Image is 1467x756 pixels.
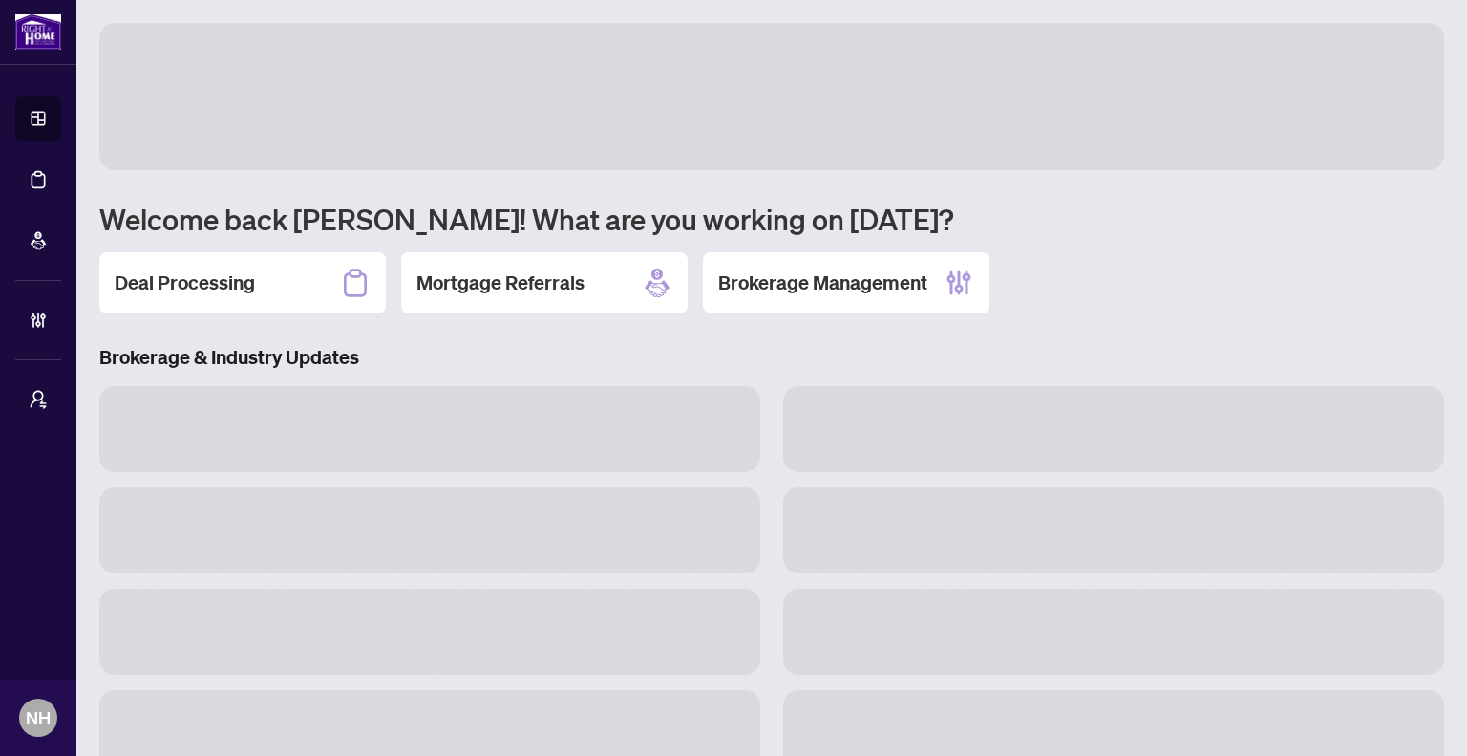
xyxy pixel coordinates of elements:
[15,14,61,50] img: logo
[416,270,585,296] h2: Mortgage Referrals
[718,270,927,296] h2: Brokerage Management
[26,704,51,731] span: NH
[99,201,1444,237] h1: Welcome back [PERSON_NAME]! What are you working on [DATE]?
[115,270,255,296] h2: Deal Processing
[99,344,1444,371] h3: Brokerage & Industry Updates
[29,390,48,409] span: user-switch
